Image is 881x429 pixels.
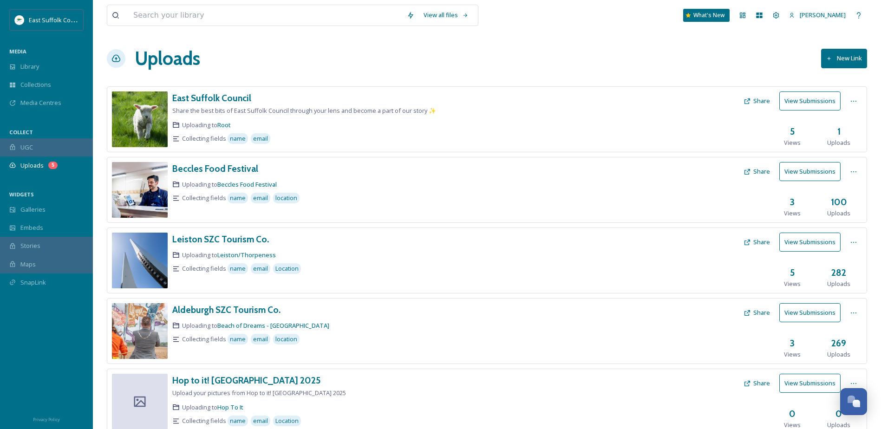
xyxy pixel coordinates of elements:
[840,388,867,415] button: Open Chat
[275,264,299,273] span: Location
[112,91,168,147] img: 353b3d7a-9be4-4484-8d82-63acd3578386.jpg
[784,6,850,24] a: [PERSON_NAME]
[253,194,268,202] span: email
[784,350,801,359] span: Views
[217,180,277,188] a: Beccles Food Festival
[29,15,84,24] span: East Suffolk Council
[33,416,60,422] span: Privacy Policy
[172,374,320,387] a: Hop to it! [GEOGRAPHIC_DATA] 2025
[217,403,243,411] a: Hop To It
[831,337,846,350] h3: 269
[20,161,44,170] span: Uploads
[779,303,841,322] button: View Submissions
[172,163,258,174] h3: Beccles Food Festival
[779,91,841,110] button: View Submissions
[172,92,251,104] h3: East Suffolk Council
[20,205,46,214] span: Galleries
[827,350,850,359] span: Uploads
[112,303,168,359] img: ab8b8b33-fa7f-4ff6-a385-c63432738242.jpg
[827,209,850,218] span: Uploads
[821,49,867,68] button: New Link
[779,162,841,181] button: View Submissions
[9,129,33,136] span: COLLECT
[20,241,40,250] span: Stories
[230,194,246,202] span: name
[129,5,402,26] input: Search your library
[779,233,845,252] a: View Submissions
[9,48,26,55] span: MEDIA
[172,234,269,245] h3: Leiston SZC Tourism Co.
[182,335,226,344] span: Collecting fields
[172,389,346,397] span: Upload your pictures from Hop to it! [GEOGRAPHIC_DATA] 2025
[790,125,795,138] h3: 5
[790,195,795,209] h3: 3
[784,209,801,218] span: Views
[182,251,276,260] span: Uploading to
[837,125,841,138] h3: 1
[831,266,846,279] h3: 282
[33,413,60,424] a: Privacy Policy
[835,407,842,421] h3: 0
[20,278,46,287] span: SnapLink
[135,45,200,72] h1: Uploads
[419,6,473,24] a: View all files
[800,11,846,19] span: [PERSON_NAME]
[182,403,243,412] span: Uploading to
[217,251,276,259] a: Leiston/Thorpeness
[20,98,61,107] span: Media Centres
[20,223,43,232] span: Embeds
[182,416,226,425] span: Collecting fields
[739,92,775,110] button: Share
[20,260,36,269] span: Maps
[217,121,231,129] a: Root
[779,162,845,181] a: View Submissions
[48,162,58,169] div: 5
[784,279,801,288] span: Views
[20,62,39,71] span: Library
[112,162,168,218] img: 80ca2aac-2756-4010-af02-ec397a08ce97.jpg
[779,303,845,322] a: View Submissions
[230,134,246,143] span: name
[182,121,231,130] span: Uploading to
[172,304,281,315] h3: Aldeburgh SZC Tourism Co.
[790,337,795,350] h3: 3
[275,416,299,425] span: Location
[790,266,795,279] h3: 5
[182,321,329,330] span: Uploading to
[779,233,841,252] button: View Submissions
[182,180,277,189] span: Uploading to
[831,195,847,209] h3: 100
[15,15,24,25] img: ESC%20Logo.png
[172,375,320,386] h3: Hop to it! [GEOGRAPHIC_DATA] 2025
[275,335,297,344] span: location
[779,374,845,393] a: View Submissions
[253,134,268,143] span: email
[789,407,796,421] h3: 0
[112,233,168,288] img: 0a231490-cc15-454b-92b4-bb0027b4b73f.jpg
[739,233,775,251] button: Share
[739,374,775,392] button: Share
[739,304,775,322] button: Share
[253,335,268,344] span: email
[827,138,850,147] span: Uploads
[182,264,226,273] span: Collecting fields
[275,194,297,202] span: location
[217,321,329,330] span: Beach of Dreams - [GEOGRAPHIC_DATA]
[172,162,258,175] a: Beccles Food Festival
[683,9,730,22] a: What's New
[172,91,251,105] a: East Suffolk Council
[253,416,268,425] span: email
[230,264,246,273] span: name
[172,303,281,317] a: Aldeburgh SZC Tourism Co.
[20,80,51,89] span: Collections
[784,138,801,147] span: Views
[739,162,775,181] button: Share
[779,91,845,110] a: View Submissions
[182,134,226,143] span: Collecting fields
